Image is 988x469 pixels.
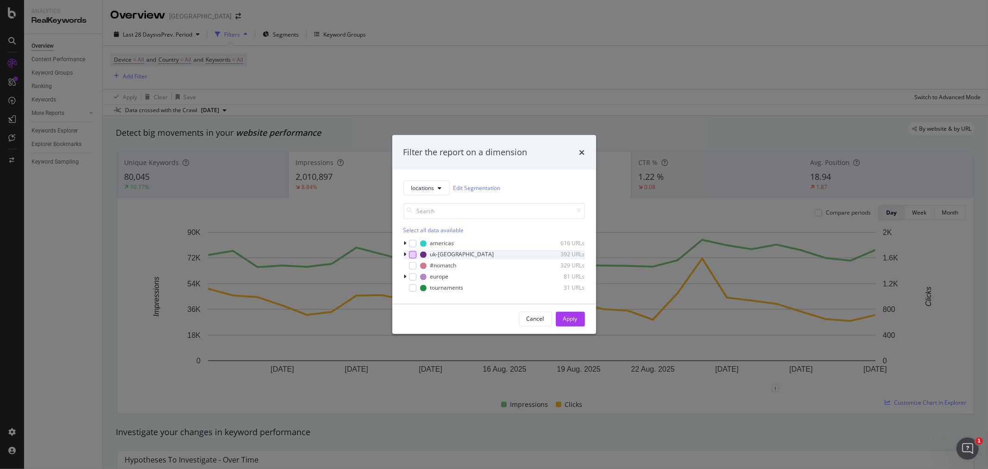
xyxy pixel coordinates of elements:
div: modal [392,135,596,334]
div: uk-[GEOGRAPHIC_DATA] [430,251,494,259]
div: europe [430,273,449,281]
div: Cancel [527,315,544,323]
div: Apply [563,315,578,323]
input: Search [403,203,585,219]
div: 392 URLs [540,251,585,259]
button: locations [403,180,450,195]
span: locations [411,184,434,192]
div: 616 URLs [540,240,585,247]
button: Apply [556,311,585,326]
iframe: Intercom live chat [957,437,979,460]
div: 31 URLs [540,284,585,292]
a: Edit Segmentation [453,183,501,193]
button: Cancel [519,311,552,326]
div: Select all data available [403,226,585,234]
div: times [579,146,585,158]
div: americas [430,240,454,247]
div: tournaments [430,284,464,292]
span: 1 [975,437,983,445]
div: 81 URLs [540,273,585,281]
div: Filter the report on a dimension [403,146,528,158]
div: 329 URLs [540,262,585,270]
div: #nomatch [430,262,457,270]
